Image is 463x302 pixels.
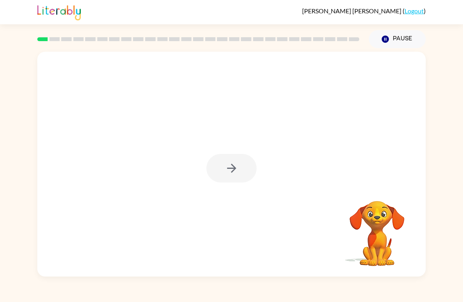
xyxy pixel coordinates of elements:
[302,7,403,14] span: [PERSON_NAME] [PERSON_NAME]
[37,3,81,20] img: Literably
[338,189,416,267] video: Your browser must support playing .mp4 files to use Literably. Please try using another browser.
[405,7,424,14] a: Logout
[369,30,426,48] button: Pause
[302,7,426,14] div: ( )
